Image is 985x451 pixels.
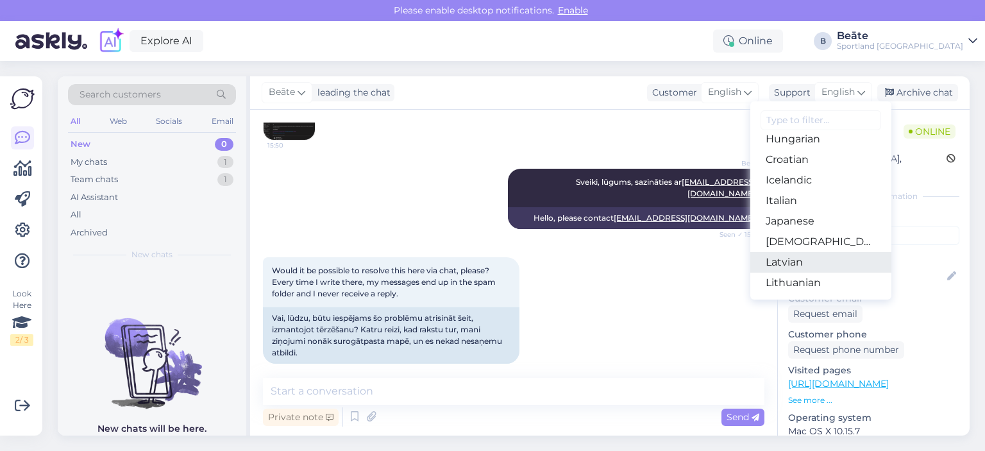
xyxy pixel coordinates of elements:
[312,86,391,99] div: leading the chat
[750,129,891,149] a: Hungarian
[713,30,783,53] div: Online
[904,124,956,139] span: Online
[712,230,761,239] span: Seen ✓ 15:50
[71,156,107,169] div: My chats
[153,113,185,130] div: Socials
[837,41,963,51] div: Sportland [GEOGRAPHIC_DATA]
[647,86,697,99] div: Customer
[131,249,173,260] span: New chats
[750,273,891,293] a: Lithuanian
[58,295,246,411] img: No chats
[788,341,904,359] div: Request phone number
[814,32,832,50] div: B
[107,113,130,130] div: Web
[576,177,755,198] span: Sveiki, lūgums, sazināties ar
[821,85,855,99] span: English
[71,173,118,186] div: Team chats
[209,113,236,130] div: Email
[263,307,519,364] div: Vai, lūdzu, būtu iespējams šo problēmu atrisināt šeit, izmantojot tērzēšanu? Katru reizi, kad rak...
[263,409,339,426] div: Private note
[68,113,83,130] div: All
[267,364,315,374] span: 15:52
[80,88,161,101] span: Search customers
[554,4,592,16] span: Enable
[712,158,761,168] span: Beāte
[877,84,958,101] div: Archive chat
[269,85,295,99] span: Beāte
[788,305,863,323] div: Request email
[761,110,881,130] input: Type to filter...
[837,31,977,51] a: BeāteSportland [GEOGRAPHIC_DATA]
[769,86,811,99] div: Support
[614,213,755,223] a: [EMAIL_ADDRESS][DOMAIN_NAME]
[788,378,889,389] a: [URL][DOMAIN_NAME]
[788,328,959,341] p: Customer phone
[788,425,959,438] p: Mac OS X 10.15.7
[217,156,233,169] div: 1
[71,226,108,239] div: Archived
[215,138,233,151] div: 0
[10,334,33,346] div: 2 / 3
[750,149,891,170] a: Croatian
[750,211,891,232] a: Japanese
[750,293,891,314] a: Norwegian Bokmål
[788,411,959,425] p: Operating system
[788,364,959,377] p: Visited pages
[71,191,118,204] div: AI Assistant
[217,173,233,186] div: 1
[10,87,35,111] img: Askly Logo
[130,30,203,52] a: Explore AI
[71,208,81,221] div: All
[272,266,498,298] span: Would it be possible to resolve this here via chat, please? Every time I write there, my messages...
[727,411,759,423] span: Send
[750,170,891,191] a: Icelandic
[97,422,206,436] p: New chats will be here.
[267,140,316,150] span: 15:50
[682,177,755,198] a: [EMAIL_ADDRESS][DOMAIN_NAME]
[837,31,963,41] div: Beāte
[788,395,959,406] p: See more ...
[97,28,124,55] img: explore-ai
[750,232,891,252] a: [DEMOGRAPHIC_DATA]
[71,138,90,151] div: New
[708,85,741,99] span: English
[508,207,764,229] div: Hello, please contact
[750,252,891,273] a: Latvian
[750,191,891,211] a: Italian
[10,288,33,346] div: Look Here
